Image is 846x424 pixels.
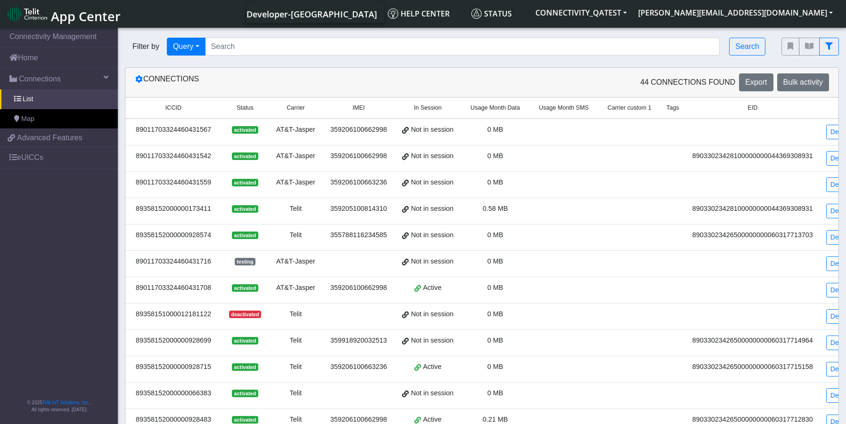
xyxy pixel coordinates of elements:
[666,104,679,112] span: Tags
[131,388,216,399] div: 89358152000000066383
[329,362,389,372] div: 359206100663236
[487,152,503,160] span: 0 MB
[411,125,453,135] span: Not in session
[246,8,377,20] span: Developer-[GEOGRAPHIC_DATA]
[777,73,829,91] button: Bulk activity
[411,230,453,240] span: Not in session
[487,257,503,265] span: 0 MB
[232,152,258,160] span: activated
[237,104,254,112] span: Status
[468,4,530,23] a: Status
[487,126,503,133] span: 0 MB
[232,205,258,213] span: activated
[781,38,839,56] div: fitlers menu
[274,256,317,267] div: AT&T-Jasper
[131,230,216,240] div: 89358152000000928574
[745,78,767,86] span: Export
[165,104,181,112] span: ICCID
[411,336,453,346] span: Not in session
[690,204,815,214] div: 89033023428100000000044369308931
[411,151,453,161] span: Not in session
[353,104,365,112] span: IMEI
[229,311,261,318] span: deactivated
[232,126,258,134] span: activated
[205,38,720,56] input: Search...
[690,362,815,372] div: 89033023426500000000060317715158
[329,230,389,240] div: 355788116234585
[411,256,453,267] span: Not in session
[487,310,503,318] span: 0 MB
[232,232,258,239] span: activated
[131,336,216,346] div: 89358152000000928699
[608,104,651,112] span: Carrier custom 1
[17,132,82,144] span: Advanced Features
[329,336,389,346] div: 359918920032513
[274,177,317,188] div: AT&T-Jasper
[274,362,317,372] div: Telit
[329,283,389,293] div: 359206100662998
[131,125,216,135] div: 89011703324460431567
[471,8,512,19] span: Status
[640,77,735,88] span: 44 Connections found
[287,104,304,112] span: Carrier
[690,336,815,346] div: 89033023426500000000060317714964
[23,94,33,104] span: List
[232,179,258,186] span: activated
[471,8,482,19] img: status.svg
[232,363,258,371] span: activated
[487,336,503,344] span: 0 MB
[232,416,258,424] span: activated
[747,104,757,112] span: EID
[274,283,317,293] div: AT&T-Jasper
[274,125,317,135] div: AT&T-Jasper
[632,4,838,21] button: [PERSON_NAME][EMAIL_ADDRESS][DOMAIN_NAME]
[274,309,317,320] div: Telit
[274,336,317,346] div: Telit
[131,177,216,188] div: 89011703324460431559
[411,204,453,214] span: Not in session
[487,363,503,370] span: 0 MB
[235,258,255,265] span: testing
[329,125,389,135] div: 359206100662998
[42,400,90,405] a: Telit IoT Solutions, Inc.
[131,283,216,293] div: 89011703324460431708
[329,204,389,214] div: 359205100814310
[274,388,317,399] div: Telit
[131,151,216,161] div: 89011703324460431542
[411,388,453,399] span: Not in session
[539,104,589,112] span: Usage Month SMS
[414,104,442,112] span: In Session
[739,73,773,91] button: Export
[246,4,377,23] a: Your current platform instance
[131,204,216,214] div: 89358152000000173411
[487,389,503,397] span: 0 MB
[783,78,823,86] span: Bulk activity
[384,4,468,23] a: Help center
[8,7,47,22] img: logo-telit-cinterion-gw-new.png
[131,309,216,320] div: 89358151000012181122
[274,204,317,214] div: Telit
[388,8,398,19] img: knowledge.svg
[690,230,815,240] div: 89033023426500000000060317713703
[483,416,508,423] span: 0.21 MB
[423,283,442,293] span: Active
[690,151,815,161] div: 89033023428100000000044369308931
[470,104,520,112] span: Usage Month Data
[167,38,205,56] button: Query
[729,38,765,56] button: Search
[487,231,503,239] span: 0 MB
[423,362,442,372] span: Active
[131,256,216,267] div: 89011703324460431716
[232,337,258,344] span: activated
[8,4,119,24] a: App Center
[487,178,503,186] span: 0 MB
[329,151,389,161] div: 359206100662998
[51,8,121,25] span: App Center
[274,230,317,240] div: Telit
[530,4,632,21] button: CONNECTIVITY_QATEST
[125,41,167,52] span: Filter by
[131,362,216,372] div: 89358152000000928715
[483,205,508,212] span: 0.58 MB
[232,284,258,292] span: activated
[274,151,317,161] div: AT&T-Jasper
